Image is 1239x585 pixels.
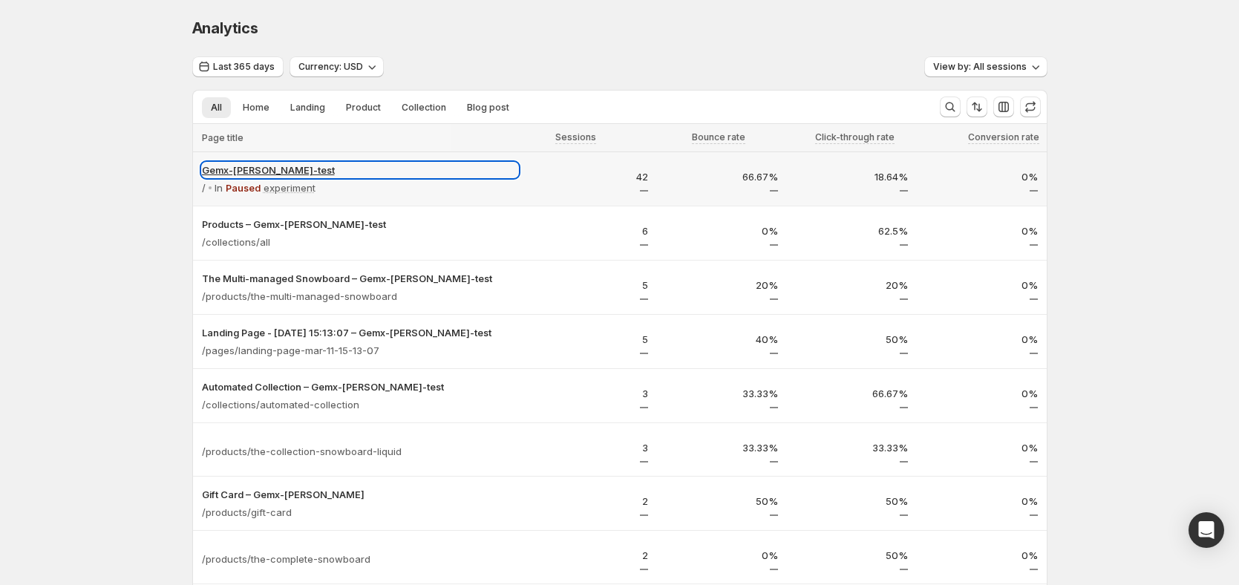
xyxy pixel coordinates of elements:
p: 50% [796,332,908,347]
p: 0% [926,169,1038,184]
p: 66.67% [796,386,908,401]
p: 2 [536,548,648,563]
p: experiment [264,180,316,195]
span: Analytics [192,19,258,37]
span: Blog post [467,102,509,114]
p: 0% [666,548,778,563]
p: 5 [536,332,648,347]
button: Products – Gemx-[PERSON_NAME]-test [202,217,518,232]
p: 0% [926,332,1038,347]
button: Gift Card – Gemx-[PERSON_NAME] [202,487,518,502]
p: 50% [796,494,908,509]
p: / [202,180,206,195]
p: 0% [926,494,1038,509]
span: Home [243,102,269,114]
p: 42 [536,169,648,184]
p: 40% [666,332,778,347]
p: 0% [926,440,1038,455]
button: Automated Collection – Gemx-[PERSON_NAME]-test [202,379,518,394]
button: The Multi-managed Snowboard – Gemx-[PERSON_NAME]-test [202,271,518,286]
span: Currency: USD [298,61,363,73]
p: /collections/automated-collection [202,397,359,412]
p: 18.64% [796,169,908,184]
button: Landing Page - [DATE] 15:13:07 – Gemx-[PERSON_NAME]-test [202,325,518,340]
p: 6 [536,223,648,238]
p: 0% [926,278,1038,292]
p: 5 [536,278,648,292]
p: 33.33% [666,386,778,401]
span: View by: All sessions [933,61,1027,73]
p: 33.33% [796,440,908,455]
button: View by: All sessions [924,56,1047,77]
button: Search and filter results [940,97,961,117]
p: 20% [666,278,778,292]
p: 0% [926,223,1038,238]
span: Collection [402,102,446,114]
div: Open Intercom Messenger [1189,512,1224,548]
p: /products/the-multi-managed-snowboard [202,289,397,304]
span: Last 365 days [213,61,275,73]
button: Currency: USD [290,56,384,77]
p: Paused [226,180,261,195]
p: 50% [666,494,778,509]
span: Sessions [555,131,596,143]
p: 50% [796,548,908,563]
p: /pages/landing-page-mar-11-15-13-07 [202,343,379,358]
p: /products/gift-card [202,505,292,520]
span: Click-through rate [815,131,895,143]
p: 20% [796,278,908,292]
p: /products/the-complete-snowboard [202,552,370,566]
span: Landing [290,102,325,114]
p: 62.5% [796,223,908,238]
span: Conversion rate [968,131,1039,143]
span: All [211,102,222,114]
p: 0% [926,386,1038,401]
p: 3 [536,440,648,455]
p: 0% [926,548,1038,563]
button: Last 365 days [192,56,284,77]
p: 33.33% [666,440,778,455]
span: Bounce rate [692,131,745,143]
p: /products/the-collection-snowboard-liquid [202,444,402,459]
p: 2 [536,494,648,509]
span: Page title [202,132,243,144]
p: 66.67% [666,169,778,184]
button: Sort the results [967,97,987,117]
span: Product [346,102,381,114]
p: 0% [666,223,778,238]
p: 3 [536,386,648,401]
button: Gemx-[PERSON_NAME]-test [202,163,518,177]
p: In [215,180,223,195]
p: /collections/all [202,235,270,249]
